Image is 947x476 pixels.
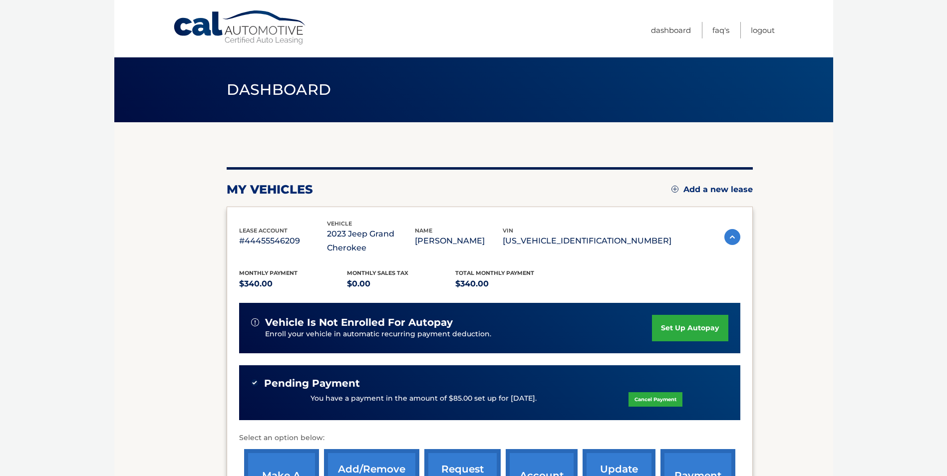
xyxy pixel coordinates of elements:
[671,185,753,195] a: Add a new lease
[327,220,352,227] span: vehicle
[264,377,360,390] span: Pending Payment
[311,393,537,404] p: You have a payment in the amount of $85.00 set up for [DATE].
[239,227,288,234] span: lease account
[629,392,682,407] a: Cancel Payment
[239,432,740,444] p: Select an option below:
[455,277,564,291] p: $340.00
[265,329,652,340] p: Enroll your vehicle in automatic recurring payment deduction.
[712,22,729,38] a: FAQ's
[671,186,678,193] img: add.svg
[415,227,432,234] span: name
[724,229,740,245] img: accordion-active.svg
[173,10,308,45] a: Cal Automotive
[227,182,313,197] h2: my vehicles
[327,227,415,255] p: 2023 Jeep Grand Cherokee
[239,234,327,248] p: #44455546209
[347,277,455,291] p: $0.00
[347,269,408,276] span: Monthly sales Tax
[415,234,503,248] p: [PERSON_NAME]
[251,379,258,386] img: check-green.svg
[239,269,298,276] span: Monthly Payment
[751,22,775,38] a: Logout
[239,277,347,291] p: $340.00
[251,318,259,326] img: alert-white.svg
[503,227,513,234] span: vin
[455,269,534,276] span: Total Monthly Payment
[652,315,728,341] a: set up autopay
[651,22,691,38] a: Dashboard
[503,234,671,248] p: [US_VEHICLE_IDENTIFICATION_NUMBER]
[265,316,453,329] span: vehicle is not enrolled for autopay
[227,80,331,99] span: Dashboard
